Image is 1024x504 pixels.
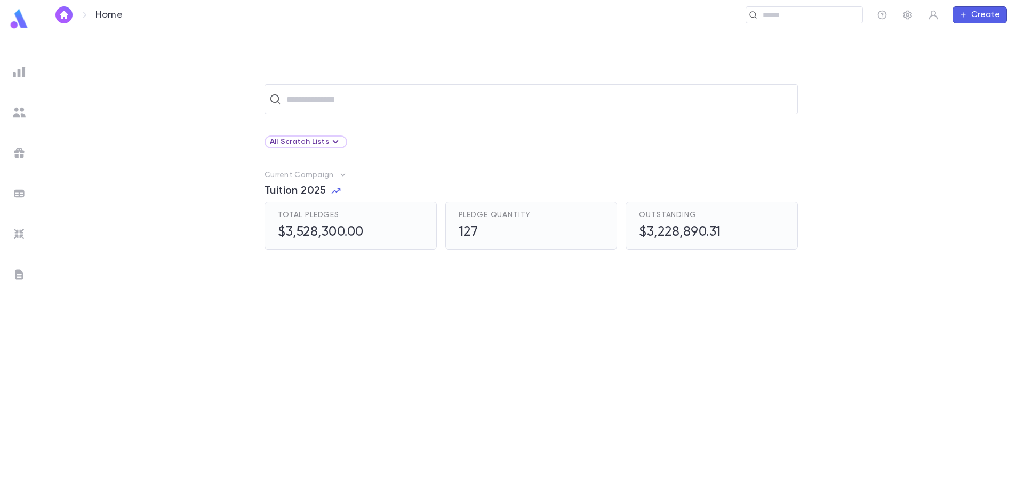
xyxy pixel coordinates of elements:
[95,9,123,21] p: Home
[953,6,1007,23] button: Create
[13,228,26,241] img: imports_grey.530a8a0e642e233f2baf0ef88e8c9fcb.svg
[58,11,70,19] img: home_white.a664292cf8c1dea59945f0da9f25487c.svg
[639,211,696,219] span: Outstanding
[459,211,531,219] span: Pledge Quantity
[639,225,721,241] h5: $3,228,890.31
[459,225,531,241] h5: 127
[270,135,342,148] div: All Scratch Lists
[265,135,347,148] div: All Scratch Lists
[9,9,30,29] img: logo
[265,185,326,197] span: Tuition 2025
[265,171,333,179] p: Current Campaign
[13,187,26,200] img: batches_grey.339ca447c9d9533ef1741baa751efc33.svg
[13,268,26,281] img: letters_grey.7941b92b52307dd3b8a917253454ce1c.svg
[13,106,26,119] img: students_grey.60c7aba0da46da39d6d829b817ac14fc.svg
[13,147,26,159] img: campaigns_grey.99e729a5f7ee94e3726e6486bddda8f1.svg
[278,225,364,241] h5: $3,528,300.00
[13,66,26,78] img: reports_grey.c525e4749d1bce6a11f5fe2a8de1b229.svg
[278,211,339,219] span: Total Pledges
